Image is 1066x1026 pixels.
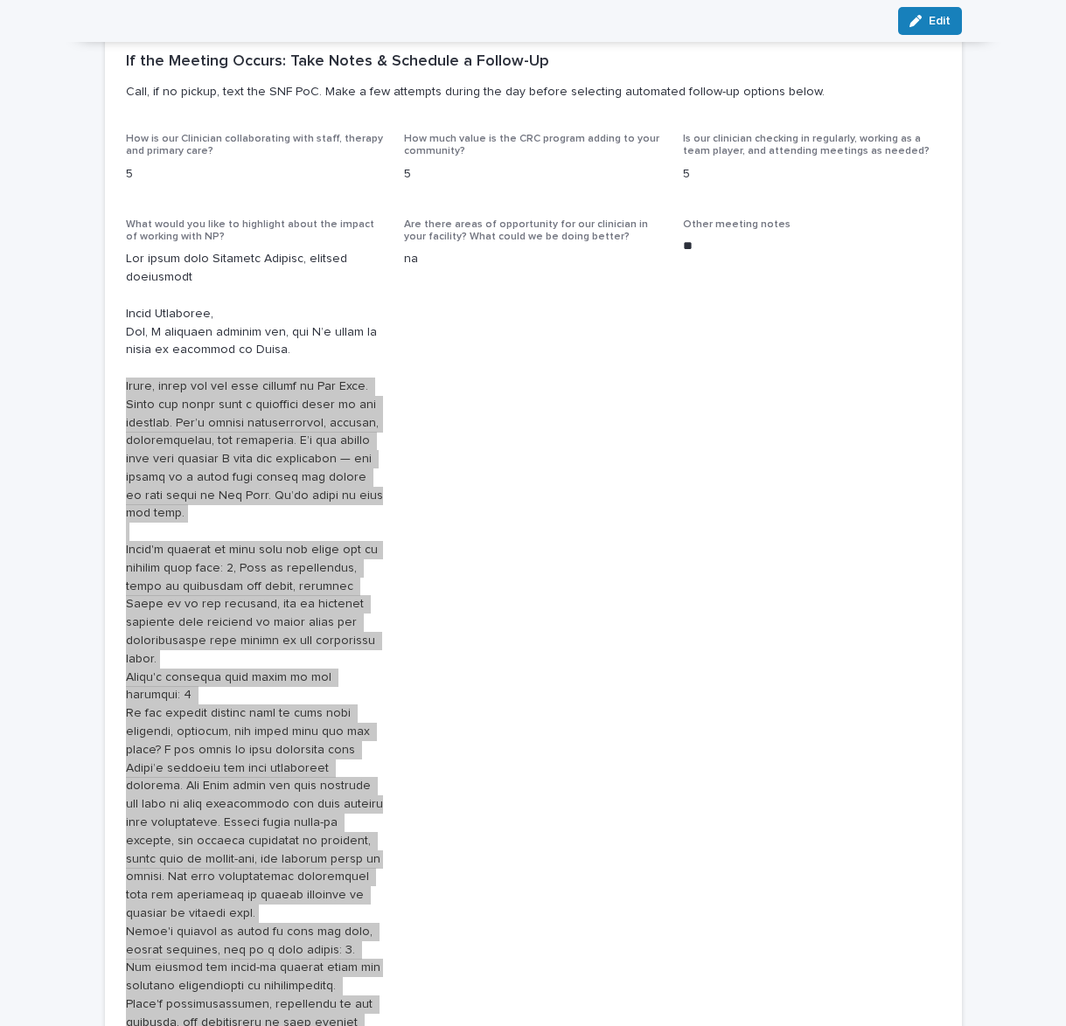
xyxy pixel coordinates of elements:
[126,52,549,72] h2: If the Meeting Occurs: Take Notes & Schedule a Follow-Up
[404,250,662,268] p: na
[898,7,962,35] button: Edit
[126,134,383,156] span: How is our Clinician collaborating with staff, therapy and primary care?
[683,134,930,156] span: Is our clinician checking in regularly, working as a team player, and attending meetings as needed?
[126,84,934,100] p: Call, if no pickup, text the SNF PoC. Make a few attempts during the day before selecting automat...
[683,219,791,230] span: Other meeting notes
[126,165,384,184] p: 5
[404,219,648,242] span: Are there areas of opportunity for our clinician in your facility? What could we be doing better?
[126,219,374,242] span: What would you like to highlight about the impact of working with NP?
[404,165,662,184] p: 5
[404,134,659,156] span: How much value is the CRC program adding to your community?
[929,15,951,27] span: Edit
[683,165,941,184] p: 5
